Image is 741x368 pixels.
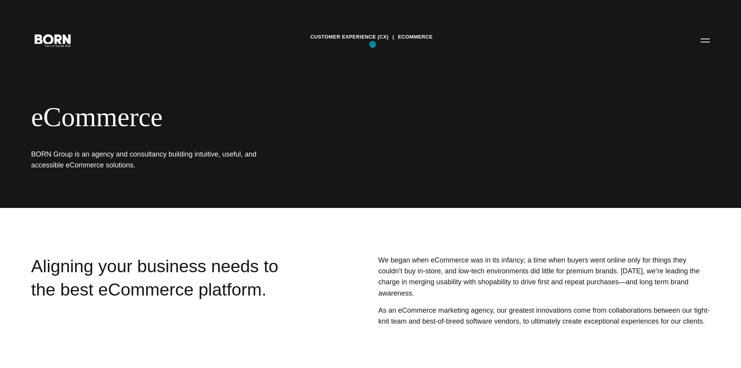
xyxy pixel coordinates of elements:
h1: BORN Group is an agency and consultancy building intuitive, useful, and accessible eCommerce solu... [31,149,265,171]
a: eCommerce [398,31,433,43]
button: Open [696,32,715,48]
p: We began when eCommerce was in its infancy; a time when buyers went online only for things they c... [378,255,710,299]
a: Customer Experience (CX) [310,31,389,43]
div: Aligning your business needs to the best eCommerce platform. [31,255,305,364]
p: As an eCommerce marketing agency, our greatest innovations come from collaborations between our t... [378,305,710,327]
div: eCommerce [31,101,475,133]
